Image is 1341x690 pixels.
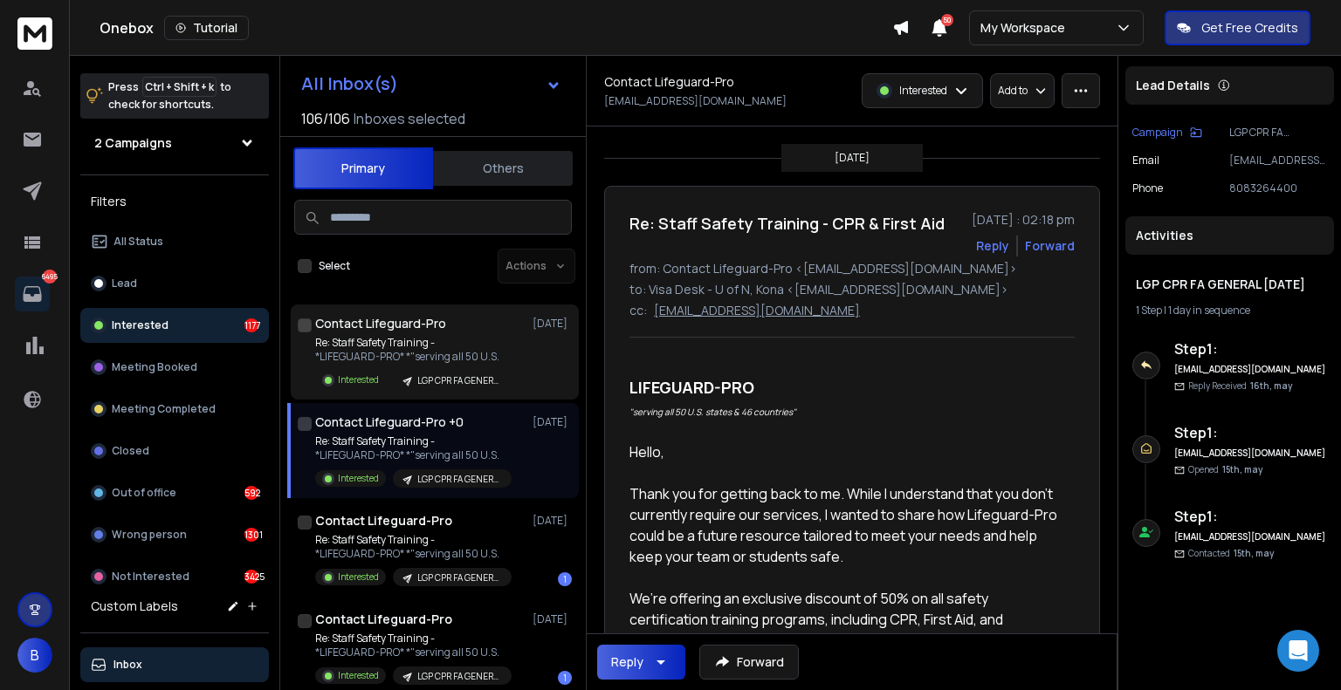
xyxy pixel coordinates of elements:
[417,571,501,584] p: LGP CPR FA GENERAL [DATE]
[338,669,379,682] p: Interested
[80,126,269,161] button: 2 Campaigns
[1132,126,1183,140] p: Campaign
[112,318,168,332] p: Interested
[417,374,501,387] p: LGP CPR FA GENERAL [DATE]
[533,514,572,528] p: [DATE]
[1132,181,1163,195] p: Phone
[976,237,1009,255] button: Reply
[315,315,446,332] h1: Contact Lifeguard-Pro
[80,647,269,682] button: Inbox
[113,658,142,672] p: Inbox
[43,270,57,284] p: 6495
[1174,338,1327,359] h6: Step 1 :
[315,646,512,659] p: *LIFEGUARD-PRO* *"serving all 50 U.S.
[558,572,572,586] div: 1
[108,79,231,113] p: Press to check for shortcuts.
[533,317,572,331] p: [DATE]
[972,211,1075,229] p: [DATE] : 02:18 pm
[1174,422,1327,443] h6: Step 1 :
[80,517,269,552] button: Wrong person1301
[315,547,512,561] p: *LIFEGUARD-PRO* *"serving all 50 U.S.
[1025,237,1075,255] div: Forward
[319,259,350,273] label: Select
[533,612,572,626] p: [DATE]
[315,512,452,529] h1: Contact Lifeguard-Pro
[1168,303,1250,318] span: 1 day in sequence
[80,559,269,594] button: Not Interested3425
[164,16,249,40] button: Tutorial
[1222,463,1262,475] span: 15th, may
[1188,379,1292,393] p: Reply Received
[80,434,269,468] button: Closed
[112,277,137,290] p: Lead
[611,653,643,671] div: Reply
[113,235,163,249] p: All Status
[1234,547,1274,559] span: 15th, may
[629,260,1075,277] p: from: Contact Lifeguard-Pro <[EMAIL_ADDRESS][DOMAIN_NAME]>
[17,638,52,673] button: B
[417,473,501,486] p: LGP CPR FA GENERAL [DATE]
[604,94,787,108] p: [EMAIL_ADDRESS][DOMAIN_NAME]
[998,84,1028,98] p: Add to
[112,528,187,542] p: Wrong person
[699,645,799,680] button: Forward
[899,84,947,98] p: Interested
[1277,630,1319,672] div: Open Intercom Messenger
[558,671,572,685] div: 1
[338,570,379,584] p: Interested
[142,77,217,97] span: Ctrl + Shift + k
[112,402,216,416] p: Meeting Completed
[835,151,870,165] p: [DATE]
[629,211,945,236] h1: Re: Staff Safety Training - CPR & First Aid
[417,670,501,683] p: LGP CPR FA GENERAL [DATE]
[629,441,1061,462] div: Hello,
[112,570,189,584] p: Not Interested
[1132,126,1202,140] button: Campaign
[315,632,512,646] p: Re: Staff Safety Training -
[354,108,465,129] h3: Inboxes selected
[15,277,50,311] a: 6495
[315,434,512,448] p: Re: Staff Safety Training -
[629,281,1075,298] p: to: Visa Desk - U of N, Kona <[EMAIL_ADDRESS][DOMAIN_NAME]>
[1188,463,1262,476] p: Opened
[629,406,796,418] font: "serving all 50 U.S. states & 46 countries"
[315,350,512,364] p: *LIFEGUARD-PRO* *"serving all 50 U.S.
[112,486,176,500] p: Out of office
[1174,530,1327,543] h6: [EMAIL_ADDRESS][DOMAIN_NAME]
[629,302,647,319] p: cc:
[338,472,379,485] p: Interested
[533,415,572,429] p: [DATE]
[80,308,269,343] button: Interested1177
[597,645,685,680] button: Reply
[80,266,269,301] button: Lead
[315,336,512,350] p: Re: Staff Safety Training -
[1250,379,1292,392] span: 16th, may
[1136,303,1162,318] span: 1 Step
[1136,276,1324,293] h1: LGP CPR FA GENERAL [DATE]
[80,224,269,259] button: All Status
[287,66,575,101] button: All Inbox(s)
[1165,10,1310,45] button: Get Free Credits
[94,134,172,152] h1: 2 Campaigns
[80,392,269,427] button: Meeting Completed
[91,598,178,615] h3: Custom Labels
[301,108,350,129] span: 106 / 106
[112,444,149,458] p: Closed
[315,448,512,462] p: *LIFEGUARD-PRO* *"serving all 50 U.S.
[1136,77,1210,94] p: Lead Details
[338,373,379,386] p: Interested
[433,149,573,188] button: Others
[293,147,433,189] button: Primary
[244,486,258,500] div: 592
[1125,216,1334,255] div: Activities
[100,16,892,40] div: Onebox
[941,14,953,26] span: 50
[80,189,269,214] h3: Filters
[1188,547,1274,560] p: Contacted
[301,75,398,92] h1: All Inbox(s)
[244,318,258,332] div: 1177
[1229,126,1327,140] p: LGP CPR FA GENERAL [DATE]
[80,350,269,385] button: Meeting Booked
